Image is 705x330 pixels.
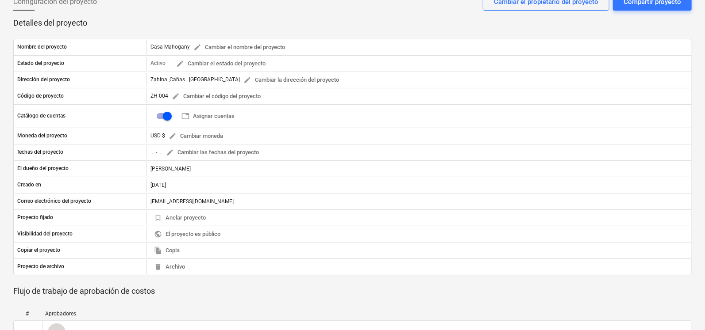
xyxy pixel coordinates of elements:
div: [DATE] [146,178,691,192]
div: Widget de chat [661,288,705,330]
p: Flujo de trabajo de aprobación de costos [13,286,692,296]
div: Casa Mahogany [150,41,289,54]
span: Cambiar las fechas del proyecto [166,148,259,158]
span: edit [169,132,177,140]
button: Cambiar el nombre del proyecto [190,41,289,54]
span: edit [243,76,251,84]
button: Cambiar la dirección del proyecto [240,73,343,87]
span: file_copy [154,247,162,254]
div: [PERSON_NAME] [146,162,691,176]
span: Cambiar el nombre del proyecto [193,42,285,53]
p: El dueño del proyecto [17,165,69,172]
p: Dirección del proyecto [17,76,70,83]
span: delete [154,263,162,271]
span: table [181,112,189,120]
p: Activo [150,60,166,67]
p: fechas del proyecto [17,148,63,156]
p: Visibilidad del proyecto [17,230,73,238]
span: El proyecto es público [154,229,220,239]
p: Proyecto fijado [17,214,53,221]
div: # [17,311,38,317]
span: Archivo [154,262,185,272]
span: USD $ [150,133,165,139]
span: Cambiar el estado del proyecto [176,59,266,69]
iframe: Chat Widget [661,288,705,330]
div: ZH-004 [150,90,264,103]
span: bookmark_border [154,214,162,222]
button: Copia [150,244,183,258]
button: Cambiar el estado del proyecto [173,57,269,71]
div: Aprobadores [45,311,688,317]
span: edit [176,60,184,68]
p: Copiar el proyecto [17,247,60,254]
span: Cambiar la dirección del proyecto [243,75,339,85]
div: [EMAIL_ADDRESS][DOMAIN_NAME] [146,194,691,209]
button: Anclar proyecto [150,211,209,225]
p: Detalles del proyecto [13,18,692,28]
div: Zahina ,Cañas . [GEOGRAPHIC_DATA] [150,73,343,87]
button: El proyecto es público [150,228,224,241]
span: edit [193,43,201,51]
p: Proyecto de archivo [17,263,64,270]
span: edit [166,148,174,156]
p: Código de proyecto [17,92,64,100]
span: Cambiar moneda [169,131,223,141]
button: Cambiar las fechas del proyecto [162,146,262,159]
button: Cambiar moneda [165,129,227,143]
span: Copia [154,246,180,256]
p: Estado del proyecto [17,60,64,67]
span: Anclar proyecto [154,213,206,223]
span: edit [172,92,180,100]
div: ... - ... [150,149,162,156]
span: public [154,230,162,238]
span: Cambiar el código del proyecto [172,91,261,102]
p: Catálogo de cuentas [17,112,65,120]
button: Archivo [150,260,189,274]
p: Correo electrónico del proyecto [17,197,91,205]
span: Asignar cuentas [181,111,235,121]
button: Asignar cuentas [178,110,238,123]
p: Moneda del proyecto [17,132,67,140]
button: Cambiar el código del proyecto [168,90,264,103]
p: Creado en [17,181,41,189]
p: Nombre del proyecto [17,43,67,51]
